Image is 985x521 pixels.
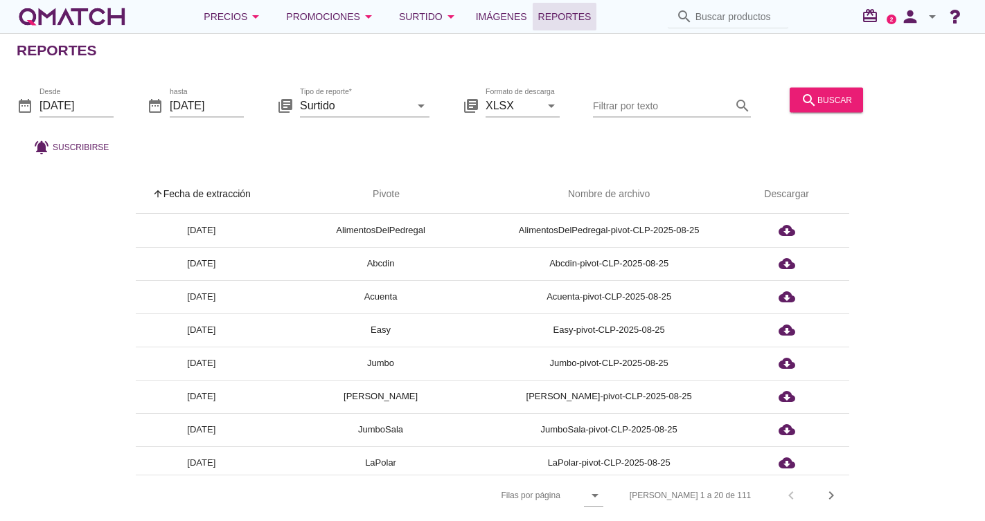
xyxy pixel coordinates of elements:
[494,280,724,313] td: Acuenta-pivot-CLP-2025-08-25
[136,214,267,247] td: [DATE]
[136,175,267,214] th: Fecha de extracción: Sorted ascending. Activate to sort descending.
[779,455,795,471] i: cloud_download
[267,313,494,347] td: Easy
[277,97,294,113] i: library_books
[33,138,53,155] i: notifications_active
[463,97,479,113] i: library_books
[779,255,795,272] i: cloud_download
[494,347,724,380] td: Jumbo-pivot-CLP-2025-08-25
[533,3,597,30] a: Reportes
[300,94,410,116] input: Tipo de reporte*
[22,134,120,159] button: Suscribirse
[593,94,731,116] input: Filtrar por texto
[443,8,459,25] i: arrow_drop_down
[801,91,817,108] i: search
[267,413,494,446] td: JumboSala
[486,94,540,116] input: Formato de descarga
[587,487,603,504] i: arrow_drop_down
[53,140,109,153] span: Suscribirse
[779,289,795,305] i: cloud_download
[136,347,267,380] td: [DATE]
[170,94,244,116] input: hasta
[267,247,494,280] td: Abcdin
[494,313,724,347] td: Easy-pivot-CLP-2025-08-25
[136,380,267,413] td: [DATE]
[136,413,267,446] td: [DATE]
[136,280,267,313] td: [DATE]
[801,91,852,108] div: buscar
[193,3,275,30] button: Precios
[887,15,896,24] a: 2
[538,8,592,25] span: Reportes
[476,8,527,25] span: Imágenes
[494,446,724,479] td: LaPolar-pivot-CLP-2025-08-25
[362,475,603,515] div: Filas por página
[734,97,751,113] i: search
[494,175,724,214] th: Nombre de archivo: Not sorted.
[819,483,844,508] button: Next page
[779,222,795,239] i: cloud_download
[17,97,33,113] i: date_range
[286,8,377,25] div: Promociones
[896,7,924,26] i: person
[790,87,863,112] button: buscar
[494,214,724,247] td: AlimentosDelPedregal-pivot-CLP-2025-08-25
[267,280,494,313] td: Acuenta
[779,421,795,438] i: cloud_download
[388,3,470,30] button: Surtido
[267,214,494,247] td: AlimentosDelPedregal
[39,94,114,116] input: Desde
[399,8,459,25] div: Surtido
[413,97,429,113] i: arrow_drop_down
[267,380,494,413] td: [PERSON_NAME]
[147,97,163,113] i: date_range
[724,175,849,214] th: Descargar: Not sorted.
[136,247,267,280] td: [DATE]
[676,8,693,25] i: search
[630,489,751,502] div: [PERSON_NAME] 1 a 20 de 111
[267,347,494,380] td: Jumbo
[779,355,795,372] i: cloud_download
[247,8,264,25] i: arrow_drop_down
[890,16,894,22] text: 2
[494,247,724,280] td: Abcdin-pivot-CLP-2025-08-25
[695,6,780,28] input: Buscar productos
[779,388,795,405] i: cloud_download
[470,3,533,30] a: Imágenes
[136,446,267,479] td: [DATE]
[494,413,724,446] td: JumboSala-pivot-CLP-2025-08-25
[275,3,388,30] button: Promociones
[204,8,264,25] div: Precios
[360,8,377,25] i: arrow_drop_down
[267,175,494,214] th: Pivote: Not sorted. Activate to sort ascending.
[543,97,560,113] i: arrow_drop_down
[862,8,884,24] i: redeem
[267,446,494,479] td: LaPolar
[823,487,840,504] i: chevron_right
[17,3,127,30] a: white-qmatch-logo
[924,8,941,25] i: arrow_drop_down
[17,39,97,62] h2: Reportes
[152,188,163,199] i: arrow_upward
[136,313,267,347] td: [DATE]
[494,380,724,413] td: [PERSON_NAME]-pivot-CLP-2025-08-25
[779,322,795,338] i: cloud_download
